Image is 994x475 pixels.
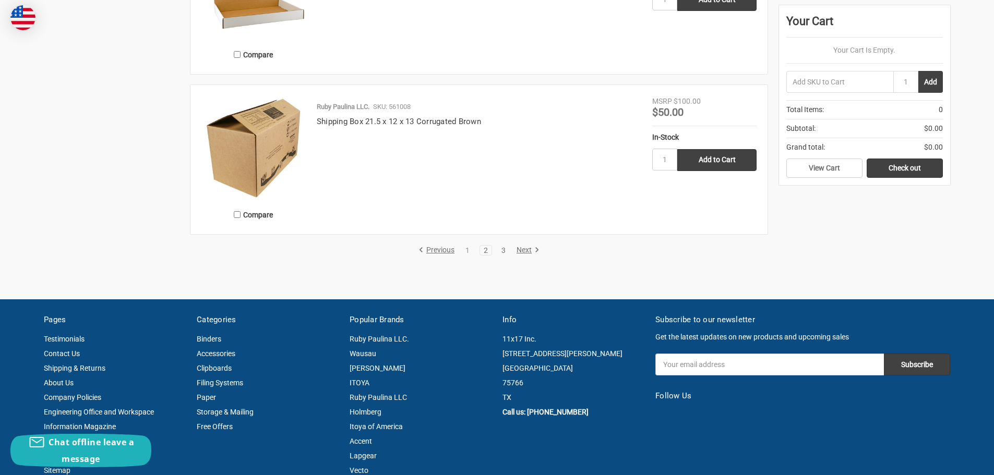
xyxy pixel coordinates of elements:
[197,422,233,431] a: Free Offers
[350,437,372,445] a: Accent
[674,97,701,105] span: $100.00
[939,104,943,115] span: 0
[49,436,134,465] span: Chat offline leave a message
[44,393,101,401] a: Company Policies
[498,247,509,254] a: 3
[201,96,306,200] img: Shipping Box 21.5 x 12 x 13 Corrugated Brown
[908,447,994,475] iframe: Google Customer Reviews
[350,422,403,431] a: Itoya of America
[197,379,243,387] a: Filing Systems
[350,466,368,474] a: Vecto
[462,247,473,254] a: 1
[44,314,186,326] h5: Pages
[197,335,221,343] a: Binders
[44,349,80,358] a: Contact Us
[350,408,381,416] a: Holmberg
[513,246,540,255] a: Next
[652,96,672,107] div: MSRP
[350,364,405,372] a: [PERSON_NAME]
[317,117,481,126] a: Shipping Box 21.5 x 12 x 13 Corrugated Brown
[197,349,235,358] a: Accessories
[786,45,943,56] p: Your Cart Is Empty.
[655,390,950,402] h5: Follow Us
[317,102,369,112] p: Ruby Paulina LLC.
[350,314,492,326] h5: Popular Brands
[197,408,254,416] a: Storage & Mailing
[655,354,884,375] input: Your email address
[867,159,943,178] a: Check out
[44,379,74,387] a: About Us
[350,379,369,387] a: ITOYA
[924,123,943,134] span: $0.00
[418,246,458,255] a: Previous
[350,393,407,401] a: Ruby Paulina LLC
[234,51,241,58] input: Compare
[201,206,306,223] label: Compare
[786,104,824,115] span: Total Items:
[201,46,306,63] label: Compare
[480,247,492,254] a: 2
[652,106,684,118] span: $50.00
[924,142,943,153] span: $0.00
[884,354,950,375] input: Subscribe
[502,332,644,405] address: 11x17 Inc. [STREET_ADDRESS][PERSON_NAME] [GEOGRAPHIC_DATA] 75766 TX
[786,123,816,134] span: Subtotal:
[918,71,943,93] button: Add
[373,102,411,112] p: SKU: 561008
[786,13,943,38] div: Your Cart
[786,142,825,153] span: Grand total:
[350,335,409,343] a: Ruby Paulina LLC.
[197,314,339,326] h5: Categories
[502,408,589,416] a: Call us: [PHONE_NUMBER]
[44,335,85,343] a: Testimonials
[350,452,377,460] a: Lapgear
[10,434,151,467] button: Chat offline leave a message
[234,211,241,218] input: Compare
[44,466,70,474] a: Sitemap
[677,149,757,171] input: Add to Cart
[44,408,154,431] a: Engineering Office and Workspace Information Magazine
[786,159,863,178] a: View Cart
[655,332,950,343] p: Get the latest updates on new products and upcoming sales
[10,5,35,30] img: duty and tax information for United States
[197,393,216,401] a: Paper
[786,71,893,93] input: Add SKU to Cart
[44,364,105,372] a: Shipping & Returns
[197,364,232,372] a: Clipboards
[655,314,950,326] h5: Subscribe to our newsletter
[502,314,644,326] h5: Info
[350,349,376,358] a: Wausau
[652,132,757,143] div: In-Stock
